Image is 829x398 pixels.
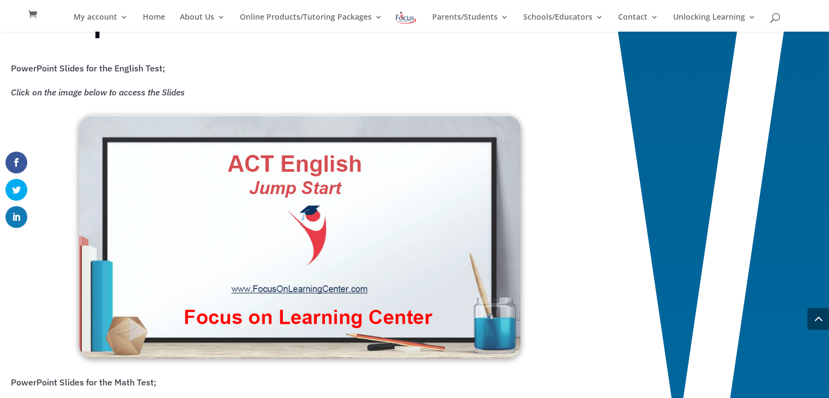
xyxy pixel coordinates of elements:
[180,13,225,32] a: About Us
[79,348,521,361] a: Digital ACT Prep English/Reading Workbook
[143,13,165,32] a: Home
[11,87,185,98] em: Click on the image below to access the Slides
[240,13,383,32] a: Online Products/Tutoring Packages
[395,10,417,26] img: Focus on Learning
[618,13,658,32] a: Contact
[11,61,594,85] p: PowerPoint Slides for the English Test;
[673,13,756,32] a: Unlocking Learning
[523,13,603,32] a: Schools/Educators
[79,116,521,358] img: FOL English Jump Start Screen Shot
[74,13,128,32] a: My account
[432,13,509,32] a: Parents/Students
